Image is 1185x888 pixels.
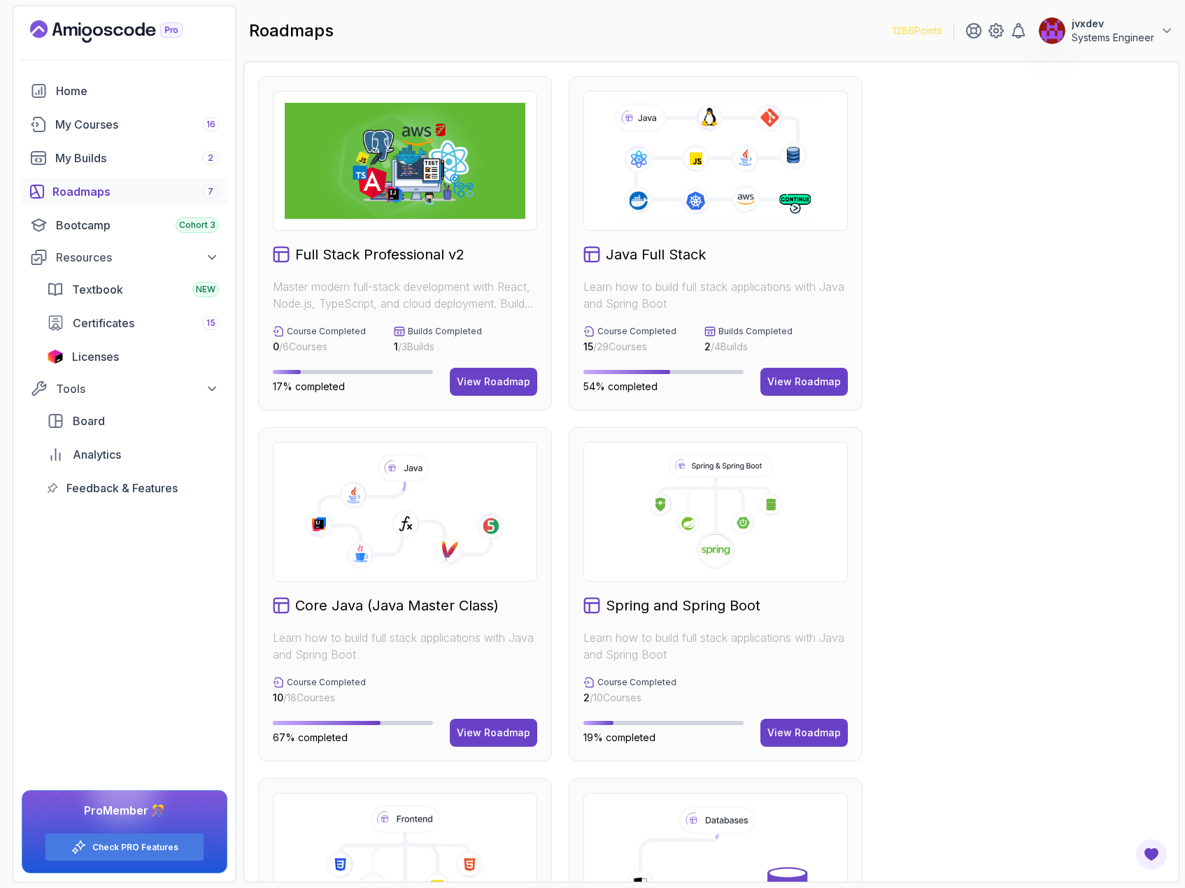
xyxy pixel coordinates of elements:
div: Bootcamp [56,217,219,234]
p: / 29 Courses [583,340,676,354]
div: Resources [56,249,219,266]
a: feedback [38,474,227,502]
span: 15 [206,317,215,329]
a: certificates [38,309,227,337]
a: builds [22,144,227,172]
a: home [22,77,227,105]
span: 67% completed [273,731,348,743]
button: View Roadmap [450,368,537,396]
button: Resources [22,245,227,270]
span: 0 [273,341,279,352]
p: / 3 Builds [394,340,482,354]
p: Builds Completed [408,326,482,337]
p: / 4 Builds [704,340,793,354]
span: NEW [196,284,215,295]
img: Full Stack Professional v2 [285,103,525,219]
p: jvxdev [1072,17,1154,31]
h2: roadmaps [249,20,334,42]
span: 16 [206,119,215,130]
img: jetbrains icon [47,350,64,364]
button: Open Feedback Button [1135,838,1168,871]
p: Course Completed [287,326,366,337]
button: user profile imagejvxdevSystems Engineer [1038,17,1174,45]
span: 2 [704,341,711,352]
div: Roadmaps [52,183,219,200]
span: 7 [208,186,213,197]
p: Course Completed [597,677,676,688]
div: View Roadmap [457,375,530,389]
p: Course Completed [597,326,676,337]
div: My Builds [55,150,219,166]
span: Licenses [72,348,119,365]
h2: Java Full Stack [606,245,706,264]
p: / 6 Courses [273,340,366,354]
button: View Roadmap [450,719,537,747]
span: 19% completed [583,731,655,743]
div: View Roadmap [767,375,841,389]
div: View Roadmap [767,726,841,740]
a: courses [22,110,227,138]
span: 2 [583,692,590,703]
p: Master modern full-stack development with React, Node.js, TypeScript, and cloud deployment. Build... [273,278,537,312]
div: View Roadmap [457,726,530,740]
p: Learn how to build full stack applications with Java and Spring Boot [583,278,848,312]
a: Landing page [30,20,215,43]
img: user profile image [1039,17,1065,44]
span: Certificates [73,315,134,331]
a: analytics [38,441,227,468]
a: board [38,407,227,435]
p: Systems Engineer [1072,31,1154,45]
p: Builds Completed [718,326,793,337]
div: My Courses [55,116,219,133]
a: textbook [38,275,227,303]
h2: Core Java (Java Master Class) [295,596,499,615]
a: licenses [38,343,227,371]
p: / 10 Courses [583,691,676,705]
p: Course Completed [287,677,366,688]
span: 15 [583,341,593,352]
a: bootcamp [22,211,227,239]
p: / 18 Courses [273,691,366,705]
h2: Spring and Spring Boot [606,596,760,615]
span: Feedback & Features [66,480,178,496]
span: Cohort 3 [179,220,215,231]
button: View Roadmap [760,719,848,747]
span: 10 [273,692,283,703]
a: Check PRO Features [92,842,178,853]
button: View Roadmap [760,368,848,396]
span: 54% completed [583,380,658,392]
span: Analytics [73,446,121,463]
span: 2 [208,152,213,164]
p: Learn how to build full stack applications with Java and Spring Boot [583,629,848,663]
div: Home [56,83,219,99]
p: 1286 Points [893,24,942,38]
span: 17% completed [273,380,345,392]
a: roadmaps [22,178,227,206]
p: Learn how to build full stack applications with Java and Spring Boot [273,629,537,663]
div: Tools [56,380,219,397]
button: Check PRO Features [45,833,204,861]
span: 1 [394,341,398,352]
span: Textbook [72,281,123,298]
h2: Full Stack Professional v2 [295,245,464,264]
span: Board [73,413,105,429]
button: Tools [22,376,227,401]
